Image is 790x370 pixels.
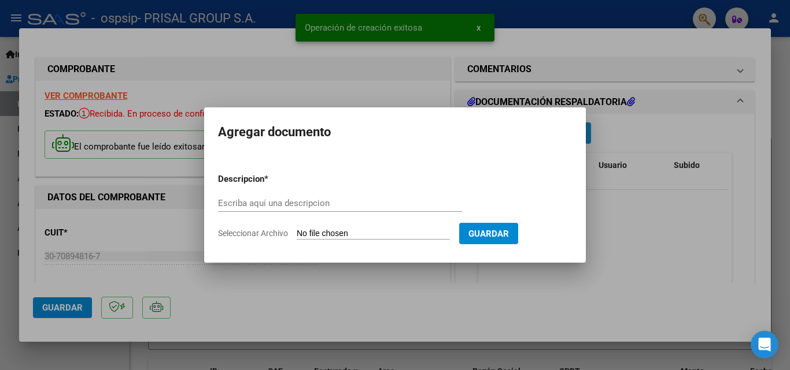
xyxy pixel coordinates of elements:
[218,121,572,143] h2: Agregar documento
[218,173,324,186] p: Descripcion
[218,229,288,238] span: Seleccionar Archivo
[459,223,518,244] button: Guardar
[468,229,509,239] span: Guardar
[751,331,778,358] div: Open Intercom Messenger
